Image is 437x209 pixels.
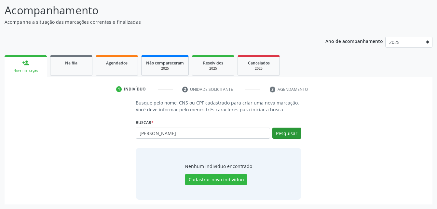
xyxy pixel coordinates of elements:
[136,128,270,139] input: Busque por nome, CNS ou CPF
[248,60,270,66] span: Cancelados
[9,68,42,73] div: Nova marcação
[185,174,247,185] button: Cadastrar novo indivíduo
[197,66,229,71] div: 2025
[185,163,252,170] div: Nenhum indivíduo encontrado
[22,59,29,66] div: person_add
[65,60,77,66] span: Na fila
[5,2,304,19] p: Acompanhamento
[242,66,275,71] div: 2025
[5,19,304,25] p: Acompanhe a situação das marcações correntes e finalizadas
[136,118,154,128] label: Buscar
[146,66,184,71] div: 2025
[116,86,122,92] div: 1
[124,86,146,92] div: Indivíduo
[203,60,223,66] span: Resolvidos
[272,128,301,139] button: Pesquisar
[106,60,128,66] span: Agendados
[146,60,184,66] span: Não compareceram
[325,37,383,45] p: Ano de acompanhamento
[136,99,301,113] p: Busque pelo nome, CNS ou CPF cadastrado para criar uma nova marcação. Você deve informar pelo men...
